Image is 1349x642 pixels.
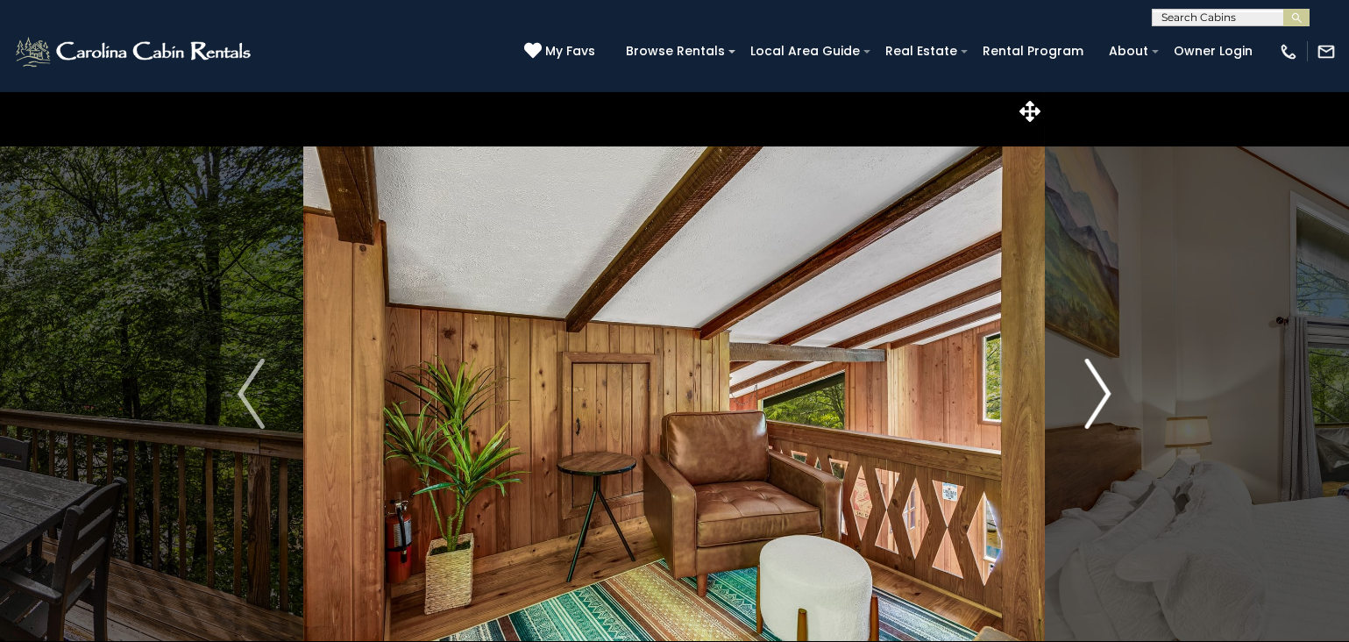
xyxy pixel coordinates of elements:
[617,38,734,65] a: Browse Rentals
[742,38,869,65] a: Local Area Guide
[1165,38,1261,65] a: Owner Login
[1279,42,1298,61] img: phone-regular-white.png
[1317,42,1336,61] img: mail-regular-white.png
[545,42,595,61] span: My Favs
[1100,38,1157,65] a: About
[524,42,600,61] a: My Favs
[13,34,256,69] img: White-1-2.png
[238,359,264,429] img: arrow
[974,38,1092,65] a: Rental Program
[877,38,966,65] a: Real Estate
[1084,359,1111,429] img: arrow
